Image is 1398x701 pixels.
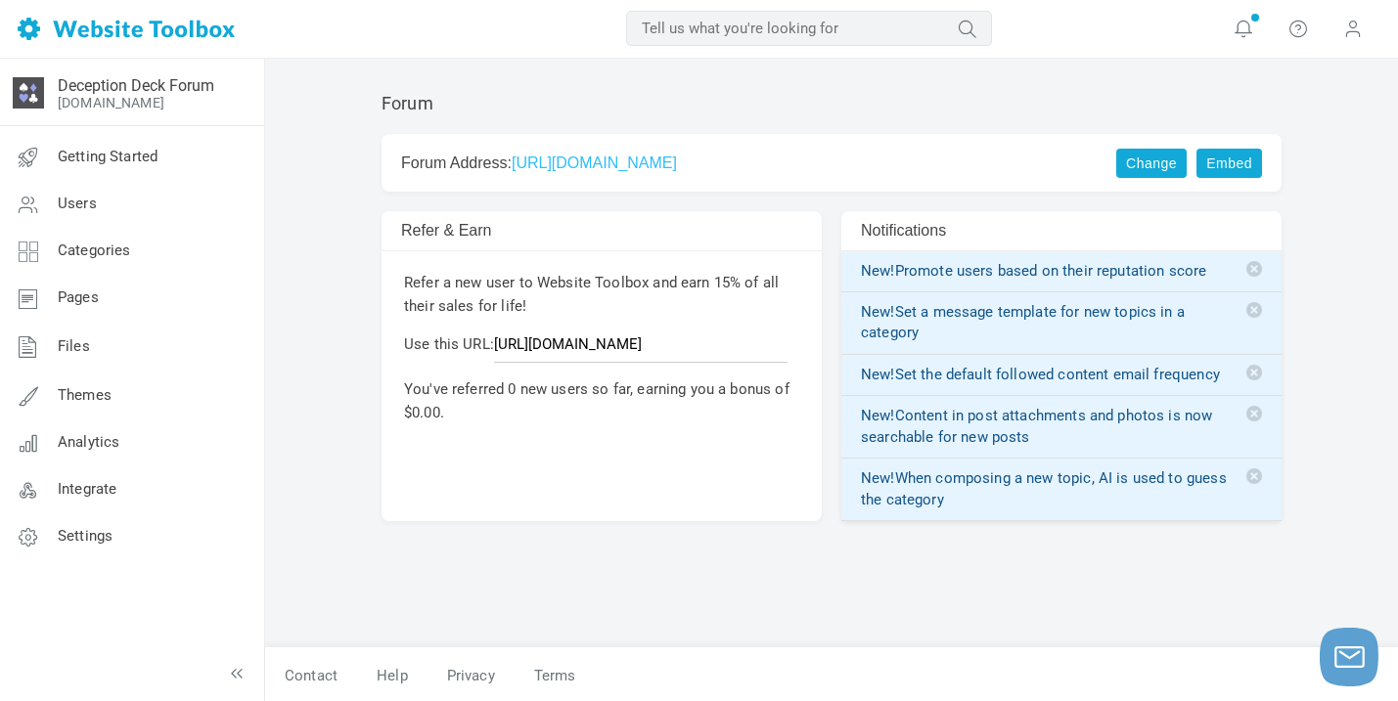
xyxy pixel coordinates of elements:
p: Refer a new user to Website Toolbox and earn 15% of all their sales for life! [404,271,799,318]
a: [URL][DOMAIN_NAME] [512,154,677,171]
a: [DOMAIN_NAME] [58,95,164,110]
span: Delete notification [1246,406,1262,421]
span: New! [861,303,895,321]
a: New!Set a message template for new topics in a category [861,302,1262,344]
span: Analytics [58,433,119,451]
span: Delete notification [1246,261,1262,277]
span: Integrate [58,480,116,498]
a: Change [1116,149,1187,178]
a: Terms [515,659,576,693]
span: Categories [58,241,131,259]
span: Pages [58,288,99,306]
a: Deception Deck Forum [58,76,214,95]
span: New! [861,366,895,383]
div: Content in post attachments and photos is now searchable for new posts [861,406,1262,448]
span: New! [861,262,895,280]
input: Tell us what you're looking for [626,11,992,46]
h1: Forum [382,93,433,114]
span: Settings [58,527,113,545]
a: New!Promote users based on their reputation score [861,261,1262,282]
p: Use this URL: [404,332,799,363]
span: Users [58,195,97,212]
a: Embed [1196,149,1262,178]
h2: Forum Address: [401,153,1090,172]
a: Contact [265,659,357,693]
p: You've referred 0 new users so far, earning you a bonus of $0.00. [404,377,799,424]
a: New!Set the default followed content email frequency [861,365,1262,385]
button: Launch chat [1320,628,1378,686]
span: New! [861,469,895,487]
span: Getting Started [58,148,158,165]
span: Delete notification [1246,365,1262,380]
h2: Refer & Earn [401,221,722,240]
span: New! [861,407,895,424]
span: Themes [58,386,112,404]
div: When composing a new topic, AI is used to guess the category [861,468,1262,510]
span: Delete notification [1246,468,1262,484]
img: true%20crime%20deception%20detection%20statement%20analysis-2.png [13,77,44,109]
a: Help [357,659,428,693]
span: Files [58,337,90,355]
a: Privacy [428,659,515,693]
span: Delete notification [1246,302,1262,318]
h2: Notifications [861,221,1182,240]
